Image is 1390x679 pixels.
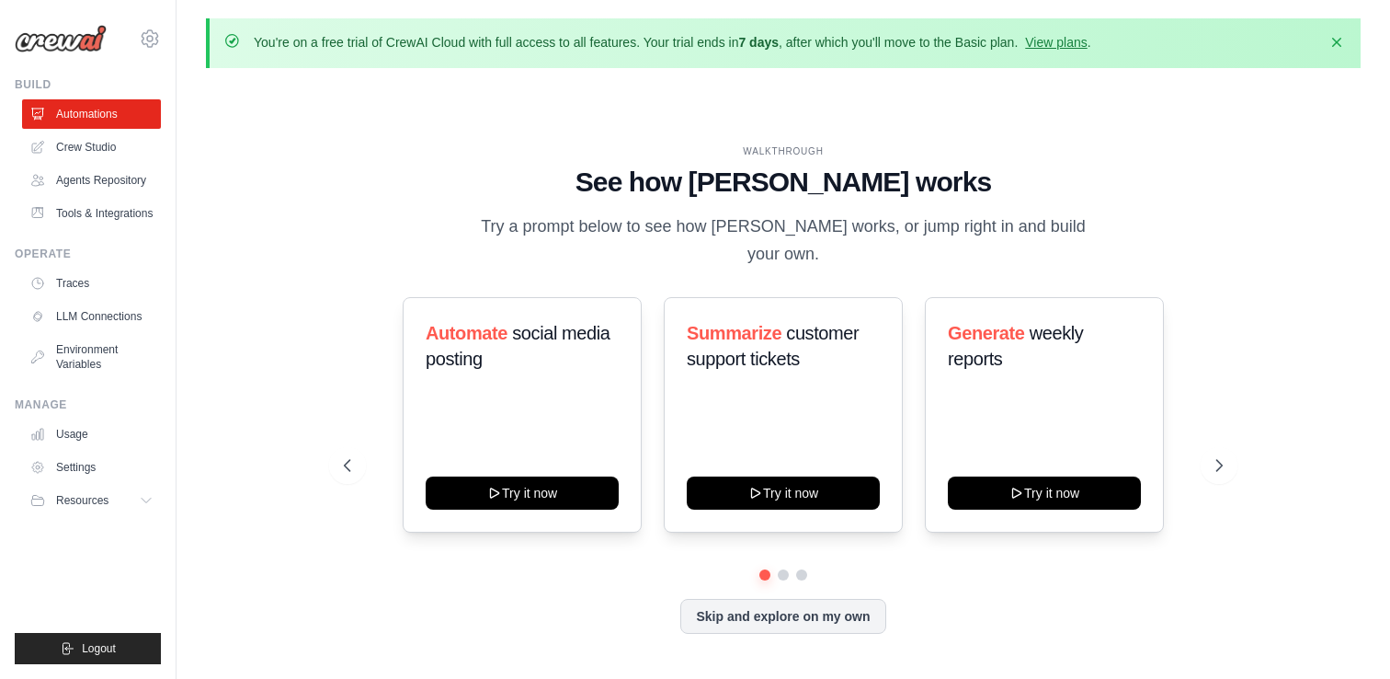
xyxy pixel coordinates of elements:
iframe: Chat Widget [1298,591,1390,679]
button: Logout [15,633,161,664]
a: Automations [22,99,161,129]
button: Try it now [948,477,1141,510]
div: WALKTHROUGH [344,144,1224,158]
strong: 7 days [738,35,779,50]
span: Logout [82,641,116,656]
h1: See how [PERSON_NAME] works [344,166,1224,199]
a: Agents Repository [22,166,161,195]
a: Traces [22,269,161,298]
a: Environment Variables [22,335,161,379]
span: customer support tickets [687,323,859,369]
div: Build [15,77,161,92]
span: Summarize [687,323,781,343]
p: Try a prompt below to see how [PERSON_NAME] works, or jump right in and build your own. [474,213,1092,268]
span: Generate [948,323,1025,343]
a: LLM Connections [22,302,161,331]
a: Tools & Integrations [22,199,161,228]
img: Logo [15,25,107,52]
a: Usage [22,420,161,449]
a: View plans [1025,35,1087,50]
p: You're on a free trial of CrewAI Cloud with full access to all features. Your trial ends in , aft... [254,33,1091,52]
button: Skip and explore on my own [680,599,885,634]
button: Resources [22,486,161,515]
button: Try it now [687,477,880,510]
span: Resources [56,493,108,508]
a: Crew Studio [22,132,161,162]
button: Try it now [426,477,619,510]
div: Manage [15,397,161,412]
span: Automate [426,323,507,343]
a: Settings [22,453,161,482]
div: Operate [15,247,161,261]
span: weekly reports [948,323,1083,369]
span: social media posting [426,323,610,369]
